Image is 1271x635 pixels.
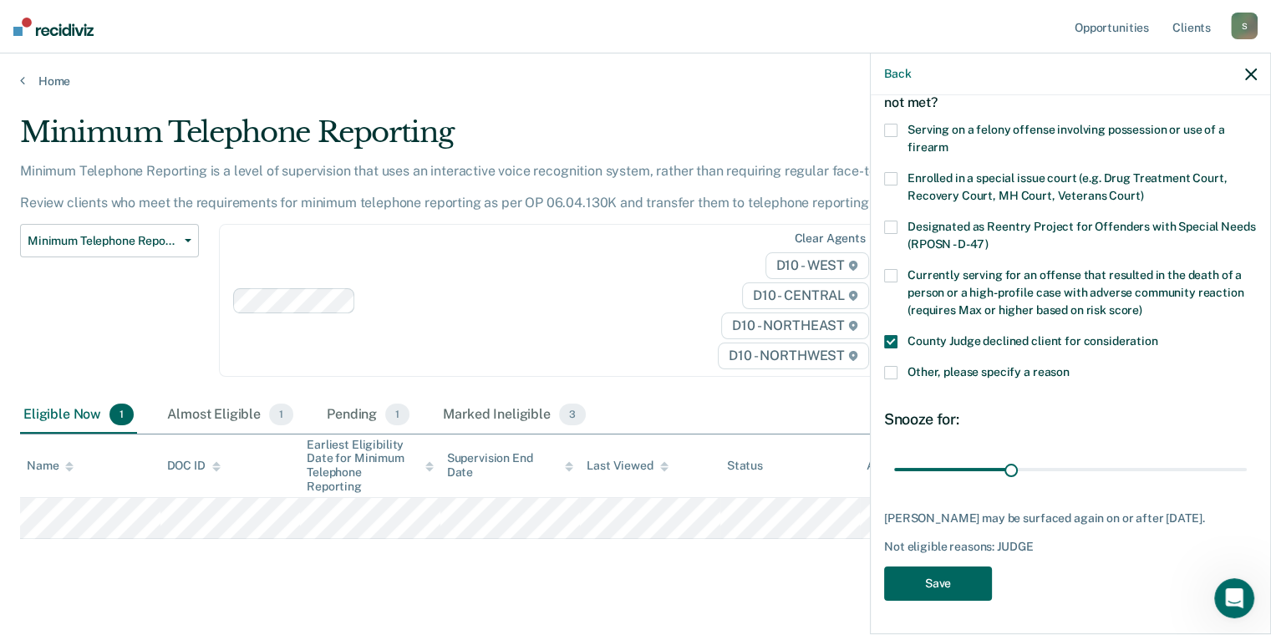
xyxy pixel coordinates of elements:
[765,252,869,279] span: D10 - WEST
[907,123,1225,154] span: Serving on a felony offense involving possession or use of a firearm
[20,74,1251,89] a: Home
[385,404,409,425] span: 1
[20,397,137,434] div: Eligible Now
[884,410,1257,429] div: Snooze for:
[447,451,574,480] div: Supervision End Date
[907,268,1243,317] span: Currently serving for an offense that resulted in the death of a person or a high-profile case wi...
[1231,13,1258,39] div: S
[13,18,94,36] img: Recidiviz
[884,540,1257,554] div: Not eligible reasons: JUDGE
[718,343,868,369] span: D10 - NORTHWEST
[167,459,221,473] div: DOC ID
[20,163,968,211] p: Minimum Telephone Reporting is a level of supervision that uses an interactive voice recognition ...
[269,404,293,425] span: 1
[721,312,868,339] span: D10 - NORTHEAST
[307,438,434,494] div: Earliest Eligibility Date for Minimum Telephone Reporting
[587,459,668,473] div: Last Viewed
[109,404,134,425] span: 1
[907,171,1227,202] span: Enrolled in a special issue court (e.g. Drug Treatment Court, Recovery Court, MH Court, Veterans ...
[742,282,869,309] span: D10 - CENTRAL
[884,67,911,81] button: Back
[884,511,1257,526] div: [PERSON_NAME] may be surfaced again on or after [DATE].
[323,397,413,434] div: Pending
[907,365,1070,378] span: Other, please specify a reason
[727,459,763,473] div: Status
[164,397,297,434] div: Almost Eligible
[20,115,974,163] div: Minimum Telephone Reporting
[884,566,992,601] button: Save
[559,404,586,425] span: 3
[28,234,178,248] span: Minimum Telephone Reporting
[1214,578,1254,618] iframe: Intercom live chat
[907,334,1158,348] span: County Judge declined client for consideration
[794,231,865,246] div: Clear agents
[907,220,1255,251] span: Designated as Reentry Project for Offenders with Special Needs (RPOSN - D-47)
[440,397,589,434] div: Marked Ineligible
[867,459,945,473] div: Assigned to
[27,459,74,473] div: Name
